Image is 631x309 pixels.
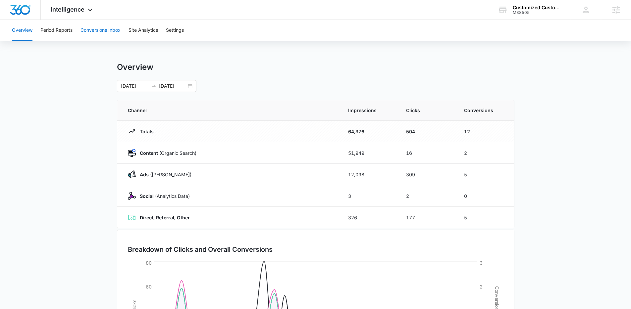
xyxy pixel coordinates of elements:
span: Channel [128,107,332,114]
td: 0 [456,185,514,207]
td: 51,949 [340,142,398,164]
td: 3 [340,185,398,207]
p: (Analytics Data) [136,193,190,199]
img: Social [128,192,136,200]
span: Conversions [464,107,503,114]
button: Site Analytics [129,20,158,41]
p: Totals [136,128,154,135]
span: Intelligence [51,6,84,13]
td: 12,098 [340,164,398,185]
tspan: 3 [480,260,483,266]
tspan: 80 [146,260,152,266]
button: Overview [12,20,32,41]
td: 2 [456,142,514,164]
td: 504 [398,121,456,142]
p: ([PERSON_NAME]) [136,171,191,178]
div: account name [513,5,561,10]
span: to [151,83,156,89]
button: Period Reports [40,20,73,41]
td: 16 [398,142,456,164]
td: 12 [456,121,514,142]
strong: Direct, Referral, Other [140,215,190,220]
td: 2 [398,185,456,207]
strong: Social [140,193,154,199]
strong: Content [140,150,158,156]
span: Clicks [406,107,448,114]
button: Settings [166,20,184,41]
span: swap-right [151,83,156,89]
input: Start date [121,82,148,90]
td: 64,376 [340,121,398,142]
td: 309 [398,164,456,185]
img: Content [128,149,136,157]
h3: Breakdown of Clicks and Overall Conversions [128,244,273,254]
span: Impressions [348,107,390,114]
td: 5 [456,207,514,228]
p: (Organic Search) [136,150,196,156]
img: Ads [128,170,136,178]
h1: Overview [117,62,153,72]
tspan: 60 [146,284,152,289]
td: 326 [340,207,398,228]
td: 5 [456,164,514,185]
td: 177 [398,207,456,228]
strong: Ads [140,172,149,177]
button: Conversions Inbox [80,20,121,41]
tspan: 2 [480,284,483,289]
input: End date [159,82,186,90]
div: account id [513,10,561,15]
